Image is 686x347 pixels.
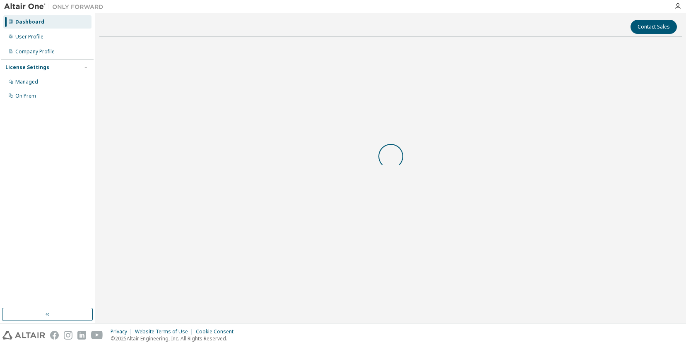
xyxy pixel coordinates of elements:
[111,335,238,342] p: © 2025 Altair Engineering, Inc. All Rights Reserved.
[4,2,108,11] img: Altair One
[15,34,43,40] div: User Profile
[15,79,38,85] div: Managed
[15,48,55,55] div: Company Profile
[135,328,196,335] div: Website Terms of Use
[50,331,59,340] img: facebook.svg
[196,328,238,335] div: Cookie Consent
[111,328,135,335] div: Privacy
[631,20,677,34] button: Contact Sales
[77,331,86,340] img: linkedin.svg
[5,64,49,71] div: License Settings
[15,19,44,25] div: Dashboard
[64,331,72,340] img: instagram.svg
[15,93,36,99] div: On Prem
[2,331,45,340] img: altair_logo.svg
[91,331,103,340] img: youtube.svg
